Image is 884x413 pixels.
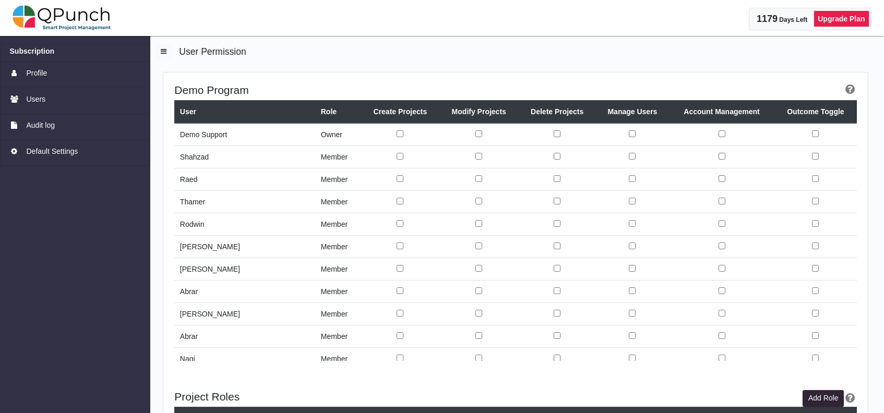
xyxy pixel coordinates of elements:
td: member [315,348,361,370]
span: Profile [26,68,47,79]
td: member [315,303,361,325]
th: Outcome Toggle [774,101,857,124]
h6: Subscription [10,47,55,56]
td: member [315,258,361,281]
td: su@qpunch.co [174,258,315,281]
td: aamir@pmobytes.com [174,236,315,258]
th: Delete Projects [519,101,596,124]
button: Add Role [803,390,844,407]
td: aamirs@hotmail.com [174,303,315,325]
th: Create Projects [361,101,439,124]
span: Days Left [779,16,807,23]
a: Upgrade Plan [814,10,869,27]
th: Role [315,101,361,124]
td: ierin0810+shahzad@gmail.com [174,146,315,168]
img: qpunch-sp.fa6292f.png [13,2,111,33]
td: member [315,236,361,258]
span: Users [26,94,45,105]
td: member [315,213,361,236]
span: Default Settings [26,146,78,157]
td: member [315,191,361,213]
td: owner [315,123,361,146]
td: member [315,325,361,348]
td: eng@qpunch.co [174,281,315,303]
th: Account Management [669,101,774,124]
span: Audit log [26,120,54,131]
td: ierin0810+thamer@gmail.com [174,191,315,213]
h5: User Permission [155,44,876,57]
td: ierin0810+dukhan@gmail.com [174,123,315,146]
a: Help [844,83,857,94]
td: ierin0810+rodin@gmail.com [174,213,315,236]
a: Help [844,390,857,405]
th: Manage Users [596,101,669,124]
td: member [315,168,361,191]
td: abrarrr779+55@gmail.com [174,325,315,348]
th: User [174,101,315,124]
td: ierin0810+raed@gmail.com [174,168,315,191]
td: member [315,281,361,303]
th: Modify Projects [439,101,519,124]
td: mnz@qpunch.co [174,348,315,370]
h4: Project Roles [174,390,857,403]
td: member [315,146,361,168]
span: 1179 [757,14,778,24]
h4: Demo Program [174,83,857,96]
